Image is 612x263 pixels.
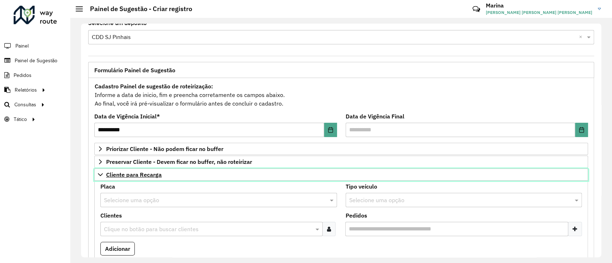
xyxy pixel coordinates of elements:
[100,182,115,191] label: Placa
[579,33,585,42] span: Clear all
[106,159,252,165] span: Preservar Cliente - Devem ficar no buffer, não roteirizar
[346,112,404,121] label: Data de Vigência Final
[346,182,377,191] label: Tipo veículo
[100,242,135,255] button: Adicionar
[346,211,367,220] label: Pedidos
[14,116,27,123] span: Tático
[94,67,175,73] span: Formulário Painel de Sugestão
[15,57,57,64] span: Painel de Sugestão
[95,83,213,90] strong: Cadastro Painel de sugestão de roteirização:
[100,211,122,220] label: Clientes
[106,146,223,152] span: Priorizar Cliente - Não podem ficar no buffer
[14,72,32,79] span: Pedidos
[94,112,160,121] label: Data de Vigência Inicial
[94,156,588,168] a: Preservar Cliente - Devem ficar no buffer, não roteirizar
[486,9,592,16] span: [PERSON_NAME] [PERSON_NAME] [PERSON_NAME]
[94,169,588,181] a: Cliente para Recarga
[15,42,29,50] span: Painel
[575,123,588,137] button: Choose Date
[106,172,162,177] span: Cliente para Recarga
[94,143,588,155] a: Priorizar Cliente - Não podem ficar no buffer
[15,86,37,94] span: Relatórios
[83,5,192,13] h2: Painel de Sugestão - Criar registro
[469,1,484,17] a: Contato Rápido
[324,123,337,137] button: Choose Date
[486,2,592,9] h3: Marina
[14,101,36,108] span: Consultas
[94,82,588,108] div: Informe a data de inicio, fim e preencha corretamente os campos abaixo. Ao final, você irá pré-vi...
